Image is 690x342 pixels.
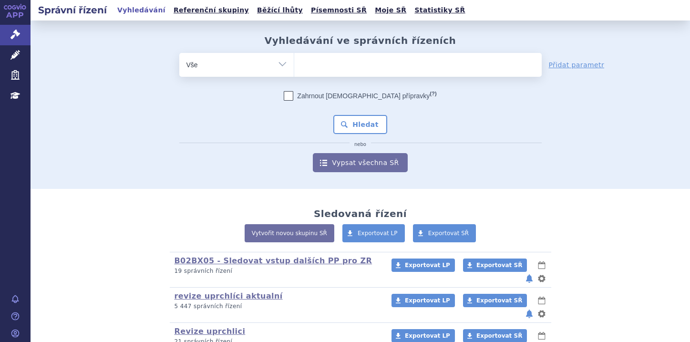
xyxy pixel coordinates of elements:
[430,91,436,97] abbr: (?)
[308,4,370,17] a: Písemnosti SŘ
[284,91,436,101] label: Zahrnout [DEMOGRAPHIC_DATA] přípravky
[254,4,306,17] a: Běžící lhůty
[245,224,334,242] a: Vytvořit novou skupinu SŘ
[358,230,398,237] span: Exportovat LP
[313,153,407,172] a: Vypsat všechna SŘ
[412,4,468,17] a: Statistiky SŘ
[333,115,387,134] button: Hledat
[537,308,546,320] button: nastavení
[413,224,476,242] a: Exportovat SŘ
[537,330,546,342] button: lhůty
[476,297,522,304] span: Exportovat SŘ
[537,259,546,271] button: lhůty
[175,256,372,265] a: B02BX05 - Sledovat vstup dalších PP pro ZR
[350,142,371,147] i: nebo
[342,224,405,242] a: Exportovat LP
[314,208,407,219] h2: Sledovaná řízení
[391,294,455,307] a: Exportovat LP
[175,267,379,275] p: 19 správních řízení
[463,294,527,307] a: Exportovat SŘ
[525,273,534,284] button: notifikace
[463,259,527,272] a: Exportovat SŘ
[476,262,522,269] span: Exportovat SŘ
[265,35,456,46] h2: Vyhledávání ve správních řízeních
[476,332,522,339] span: Exportovat SŘ
[114,4,168,17] a: Vyhledávání
[405,332,450,339] span: Exportovat LP
[372,4,409,17] a: Moje SŘ
[391,259,455,272] a: Exportovat LP
[525,308,534,320] button: notifikace
[175,327,246,336] a: Revize uprchlici
[31,3,114,17] h2: Správní řízení
[171,4,252,17] a: Referenční skupiny
[175,302,379,311] p: 5 447 správních řízení
[537,295,546,306] button: lhůty
[175,291,283,301] a: revize uprchlíci aktualní
[428,230,469,237] span: Exportovat SŘ
[405,262,450,269] span: Exportovat LP
[405,297,450,304] span: Exportovat LP
[549,60,605,70] a: Přidat parametr
[537,273,546,284] button: nastavení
